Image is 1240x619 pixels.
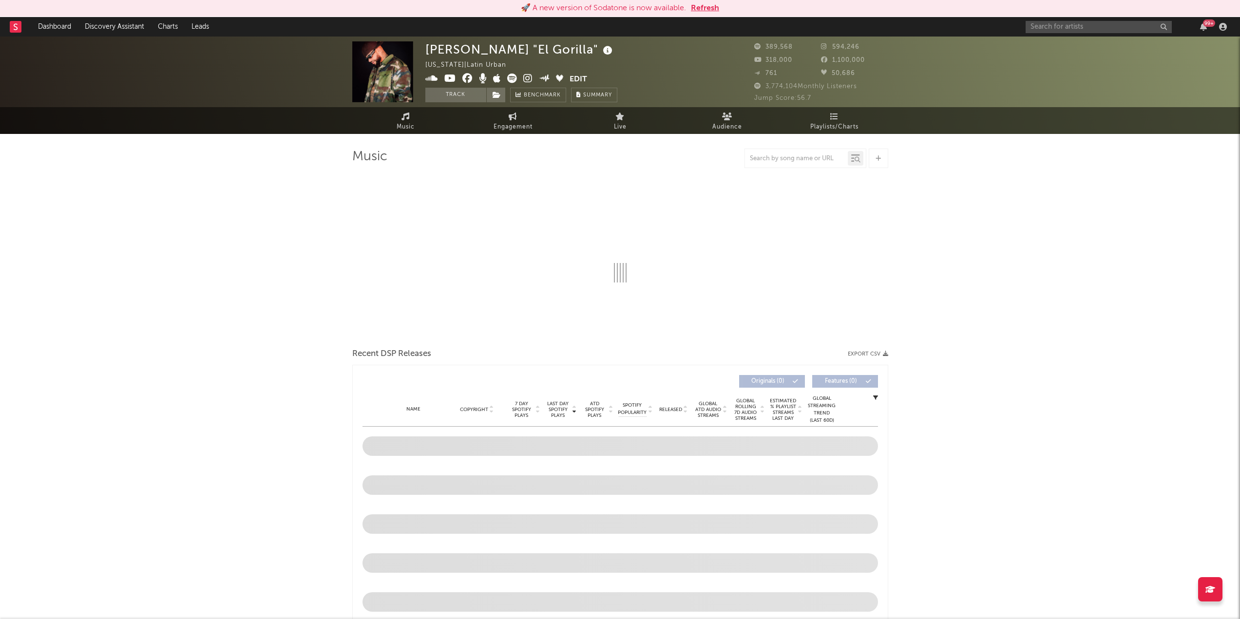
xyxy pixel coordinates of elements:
[812,375,878,388] button: Features(0)
[821,57,865,63] span: 1,100,000
[510,88,566,102] a: Benchmark
[570,74,587,86] button: Edit
[509,401,534,418] span: 7 Day Spotify Plays
[521,2,686,14] div: 🚀 A new version of Sodatone is now available.
[425,59,517,71] div: [US_STATE] | Latin Urban
[524,90,561,101] span: Benchmark
[754,44,793,50] span: 389,568
[459,107,567,134] a: Engagement
[807,395,837,424] div: Global Streaming Trend (Last 60D)
[185,17,216,37] a: Leads
[819,378,863,384] span: Features ( 0 )
[151,17,185,37] a: Charts
[545,401,571,418] span: Last Day Spotify Plays
[352,348,431,360] span: Recent DSP Releases
[695,401,722,418] span: Global ATD Audio Streams
[571,88,617,102] button: Summary
[848,351,888,357] button: Export CSV
[460,407,488,413] span: Copyright
[739,375,805,388] button: Originals(0)
[754,95,811,101] span: Jump Score: 56.7
[567,107,674,134] a: Live
[754,57,792,63] span: 318,000
[352,107,459,134] a: Music
[745,378,790,384] span: Originals ( 0 )
[770,398,797,421] span: Estimated % Playlist Streams Last Day
[397,121,415,133] span: Music
[1203,19,1215,27] div: 99 +
[712,121,742,133] span: Audience
[781,107,888,134] a: Playlists/Charts
[691,2,719,14] button: Refresh
[1200,23,1207,31] button: 99+
[674,107,781,134] a: Audience
[754,70,777,76] span: 761
[618,402,647,416] span: Spotify Popularity
[614,121,627,133] span: Live
[494,121,533,133] span: Engagement
[425,41,615,57] div: [PERSON_NAME] "El Gorilla"
[732,398,759,421] span: Global Rolling 7D Audio Streams
[810,121,858,133] span: Playlists/Charts
[821,70,855,76] span: 50,686
[583,93,612,98] span: Summary
[582,401,608,418] span: ATD Spotify Plays
[745,155,848,163] input: Search by song name or URL
[425,88,486,102] button: Track
[1026,21,1172,33] input: Search for artists
[754,83,857,90] span: 3,774,104 Monthly Listeners
[31,17,78,37] a: Dashboard
[821,44,859,50] span: 594,246
[382,406,446,413] div: Name
[78,17,151,37] a: Discovery Assistant
[659,407,682,413] span: Released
